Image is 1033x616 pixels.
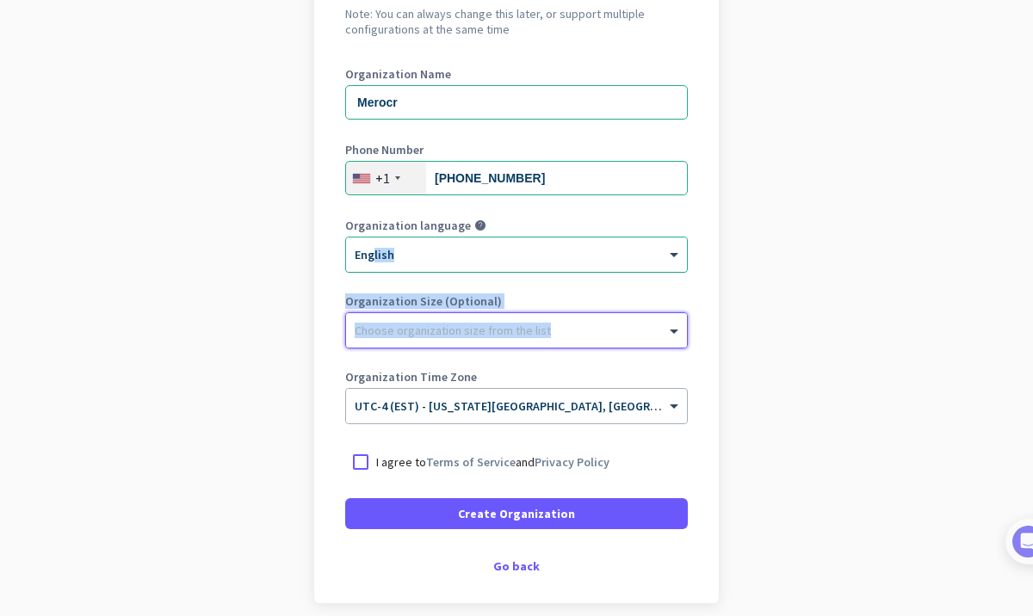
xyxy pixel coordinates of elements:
[535,454,609,470] a: Privacy Policy
[345,68,688,80] label: Organization Name
[345,295,688,307] label: Organization Size (Optional)
[426,454,516,470] a: Terms of Service
[345,371,688,383] label: Organization Time Zone
[345,144,688,156] label: Phone Number
[345,161,688,195] input: 201-555-0123
[376,453,609,471] p: I agree to and
[345,219,471,231] label: Organization language
[345,6,688,37] h2: Note: You can always change this later, or support multiple configurations at the same time
[375,169,390,187] div: +1
[474,219,486,231] i: help
[345,498,688,529] button: Create Organization
[458,505,575,522] span: Create Organization
[345,560,688,572] div: Go back
[345,85,688,120] input: What is the name of your organization?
